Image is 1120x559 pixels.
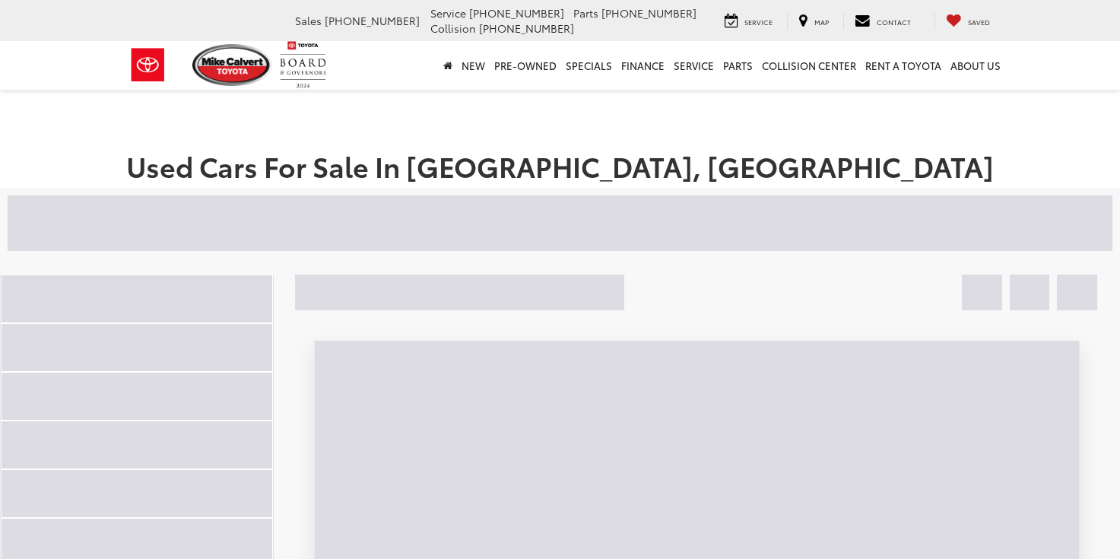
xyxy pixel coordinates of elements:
[430,21,476,36] span: Collision
[430,5,466,21] span: Service
[861,41,946,90] a: Rent a Toyota
[479,21,574,36] span: [PHONE_NUMBER]
[119,40,176,90] img: Toyota
[719,41,757,90] a: Parts
[295,13,322,28] span: Sales
[573,5,598,21] span: Parts
[814,17,829,27] span: Map
[946,41,1005,90] a: About Us
[877,17,911,27] span: Contact
[744,17,773,27] span: Service
[601,5,696,21] span: [PHONE_NUMBER]
[669,41,719,90] a: Service
[843,13,922,30] a: Contact
[934,13,1001,30] a: My Saved Vehicles
[757,41,861,90] a: Collision Center
[439,41,457,90] a: Home
[968,17,990,27] span: Saved
[713,13,784,30] a: Service
[469,5,564,21] span: [PHONE_NUMBER]
[490,41,561,90] a: Pre-Owned
[192,44,273,86] img: Mike Calvert Toyota
[325,13,420,28] span: [PHONE_NUMBER]
[617,41,669,90] a: Finance
[787,13,840,30] a: Map
[561,41,617,90] a: Specials
[457,41,490,90] a: New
